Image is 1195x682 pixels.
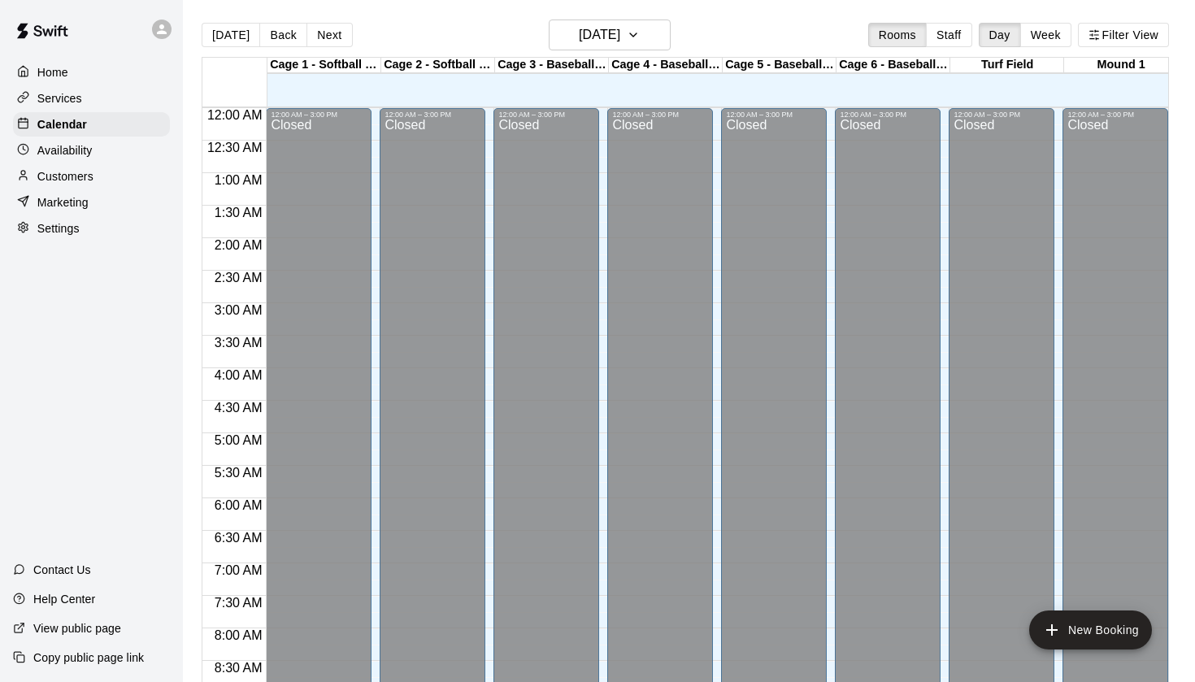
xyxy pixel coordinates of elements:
a: Calendar [13,112,170,137]
span: 8:30 AM [211,661,267,675]
a: Services [13,86,170,111]
span: 2:30 AM [211,271,267,285]
div: Cage 6 - Baseball (Hack Attack Hand-fed Machine) [836,58,950,73]
span: 2:00 AM [211,238,267,252]
button: add [1029,610,1152,649]
button: Next [306,23,352,47]
button: Filter View [1078,23,1169,47]
a: Marketing [13,190,170,215]
span: 4:30 AM [211,401,267,415]
span: 1:30 AM [211,206,267,219]
div: 12:00 AM – 3:00 PM [1067,111,1163,119]
a: Availability [13,138,170,163]
p: Contact Us [33,562,91,578]
p: Services [37,90,82,106]
div: 12:00 AM – 3:00 PM [271,111,367,119]
div: Turf Field [950,58,1064,73]
span: 1:00 AM [211,173,267,187]
div: Cage 4 - Baseball (Triple Play) [609,58,723,73]
span: 8:00 AM [211,628,267,642]
button: [DATE] [549,20,671,50]
a: Customers [13,164,170,189]
span: 12:30 AM [203,141,267,154]
div: Cage 3 - Baseball (Triple Play) [495,58,609,73]
div: Cage 5 - Baseball (HitTrax) [723,58,836,73]
span: 6:00 AM [211,498,267,512]
div: Mound 1 [1064,58,1178,73]
p: Help Center [33,591,95,607]
span: 12:00 AM [203,108,267,122]
div: 12:00 AM – 3:00 PM [498,111,594,119]
div: 12:00 AM – 3:00 PM [954,111,1049,119]
button: Rooms [868,23,927,47]
div: 12:00 AM – 3:00 PM [840,111,936,119]
button: [DATE] [202,23,260,47]
p: Home [37,64,68,80]
button: Staff [926,23,972,47]
p: Settings [37,220,80,237]
span: 7:30 AM [211,596,267,610]
span: 3:30 AM [211,336,267,350]
p: Availability [37,142,93,159]
div: 12:00 AM – 3:00 PM [385,111,480,119]
h6: [DATE] [579,24,620,46]
span: 7:00 AM [211,563,267,577]
a: Settings [13,216,170,241]
div: 12:00 AM – 3:00 PM [726,111,822,119]
span: 3:00 AM [211,303,267,317]
div: Cage 1 - Softball (Hack Attack) [267,58,381,73]
p: Copy public page link [33,649,144,666]
span: 6:30 AM [211,531,267,545]
div: Cage 2 - Softball (Triple Play) [381,58,495,73]
p: View public page [33,620,121,636]
button: Week [1020,23,1071,47]
span: 4:00 AM [211,368,267,382]
button: Back [259,23,307,47]
span: 5:00 AM [211,433,267,447]
a: Home [13,60,170,85]
button: Day [979,23,1021,47]
span: 5:30 AM [211,466,267,480]
p: Customers [37,168,93,185]
div: 12:00 AM – 3:00 PM [612,111,708,119]
p: Calendar [37,116,87,132]
p: Marketing [37,194,89,211]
